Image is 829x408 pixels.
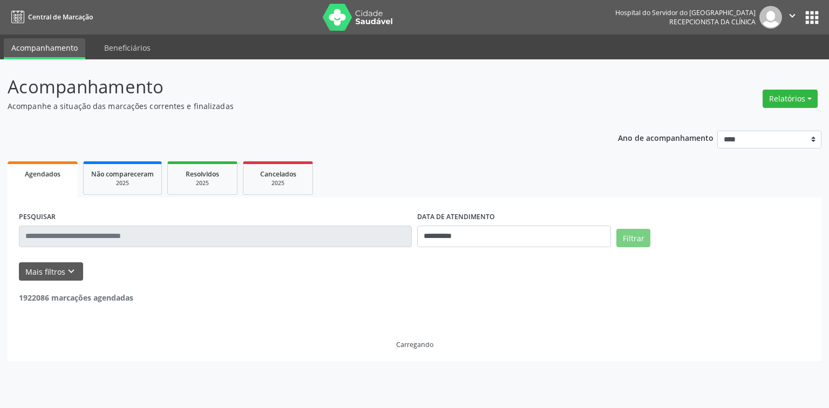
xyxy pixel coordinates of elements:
[786,10,798,22] i: 
[175,179,229,187] div: 2025
[186,169,219,179] span: Resolvidos
[8,100,577,112] p: Acompanhe a situação das marcações correntes e finalizadas
[19,209,56,226] label: PESQUISAR
[4,38,85,59] a: Acompanhamento
[91,179,154,187] div: 2025
[65,266,77,277] i: keyboard_arrow_down
[763,90,818,108] button: Relatórios
[97,38,158,57] a: Beneficiários
[91,169,154,179] span: Não compareceram
[28,12,93,22] span: Central de Marcação
[396,340,433,349] div: Carregando
[25,169,60,179] span: Agendados
[616,229,650,247] button: Filtrar
[759,6,782,29] img: img
[8,8,93,26] a: Central de Marcação
[669,17,756,26] span: Recepcionista da clínica
[803,8,821,27] button: apps
[8,73,577,100] p: Acompanhamento
[417,209,495,226] label: DATA DE ATENDIMENTO
[618,131,714,144] p: Ano de acompanhamento
[19,262,83,281] button: Mais filtroskeyboard_arrow_down
[251,179,305,187] div: 2025
[260,169,296,179] span: Cancelados
[615,8,756,17] div: Hospital do Servidor do [GEOGRAPHIC_DATA]
[782,6,803,29] button: 
[19,293,133,303] strong: 1922086 marcações agendadas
